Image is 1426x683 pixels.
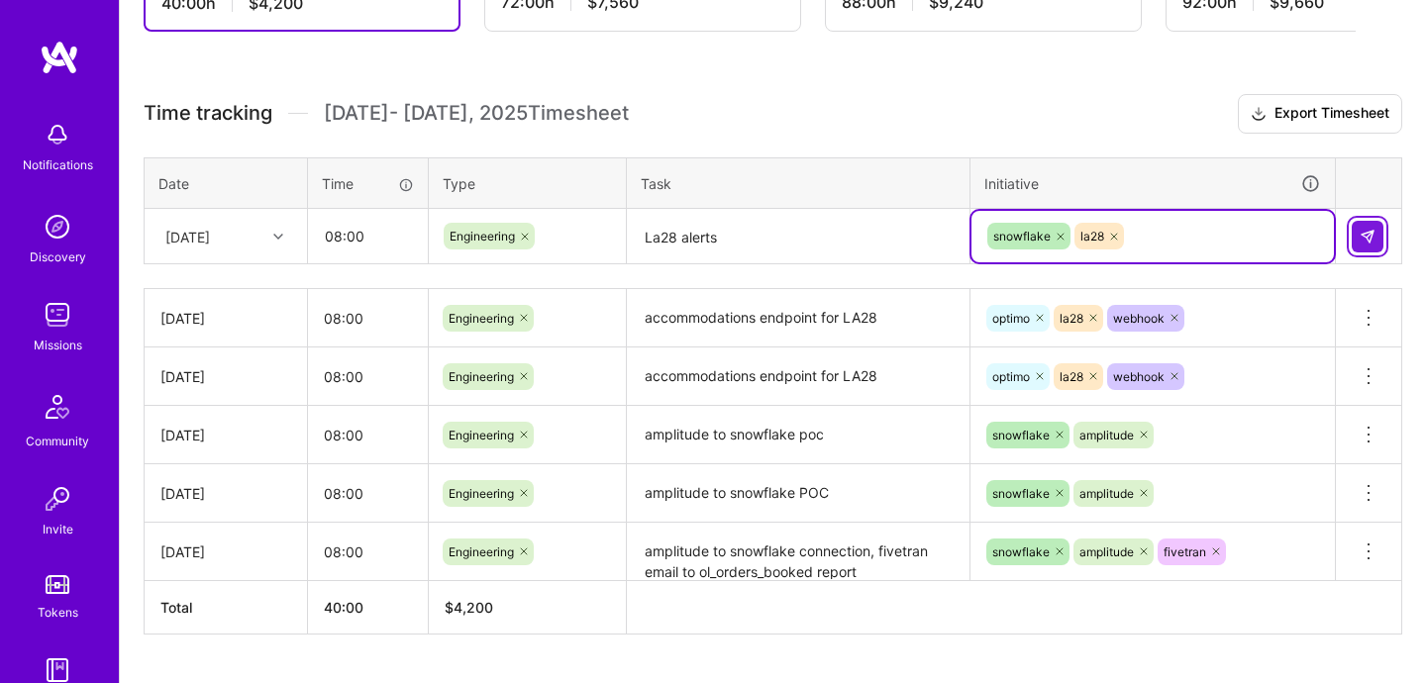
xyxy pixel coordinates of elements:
[1060,369,1083,384] span: la28
[449,369,514,384] span: Engineering
[629,349,968,404] textarea: accommodations endpoint for LA28
[308,409,428,461] input: HH:MM
[273,232,283,242] i: icon Chevron
[1080,229,1104,244] span: la28
[1352,221,1385,252] div: null
[160,541,291,562] div: [DATE]
[1164,544,1206,559] span: fivetran
[992,486,1050,501] span: snowflake
[308,350,428,403] input: HH:MM
[38,295,77,335] img: teamwork
[1360,229,1375,244] img: Submit
[627,157,970,209] th: Task
[1079,428,1134,442] span: amplitude
[34,335,82,355] div: Missions
[445,599,493,616] span: $ 4,200
[43,519,73,539] div: Invite
[23,154,93,175] div: Notifications
[308,526,428,578] input: HH:MM
[450,229,515,244] span: Engineering
[308,467,428,520] input: HH:MM
[145,581,308,634] th: Total
[38,207,77,246] img: discovery
[1238,94,1402,134] button: Export Timesheet
[308,292,428,344] input: HH:MM
[629,408,968,462] textarea: amplitude to snowflake poc
[992,428,1050,442] span: snowflake
[449,428,514,442] span: Engineering
[145,157,308,209] th: Date
[322,173,414,194] div: Time
[30,246,86,267] div: Discovery
[629,291,968,345] textarea: accommodations endpoint for LA28
[1079,486,1134,501] span: amplitude
[449,486,514,501] span: Engineering
[992,544,1050,559] span: snowflake
[38,602,78,623] div: Tokens
[160,308,291,329] div: [DATE]
[308,581,429,634] th: 40:00
[1060,311,1083,326] span: la28
[1079,544,1134,559] span: amplitude
[1113,311,1165,326] span: webhook
[46,575,69,594] img: tokens
[429,157,627,209] th: Type
[160,425,291,445] div: [DATE]
[160,483,291,504] div: [DATE]
[992,369,1030,384] span: optimo
[629,466,968,521] textarea: amplitude to snowflake POC
[984,172,1321,195] div: Initiative
[26,431,89,451] div: Community
[38,479,77,519] img: Invite
[165,226,210,246] div: [DATE]
[449,311,514,326] span: Engineering
[992,311,1030,326] span: optimo
[629,525,968,579] textarea: amplitude to snowflake connection, fivetran email to ol_orders_booked report
[1113,369,1165,384] span: webhook
[34,383,81,431] img: Community
[40,40,79,75] img: logo
[993,229,1051,244] span: snowflake
[629,211,968,263] textarea: La28 alerts
[324,101,629,126] span: [DATE] - [DATE] , 2025 Timesheet
[144,101,272,126] span: Time tracking
[38,115,77,154] img: bell
[1251,104,1267,125] i: icon Download
[309,210,427,262] input: HH:MM
[449,544,514,559] span: Engineering
[160,366,291,387] div: [DATE]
